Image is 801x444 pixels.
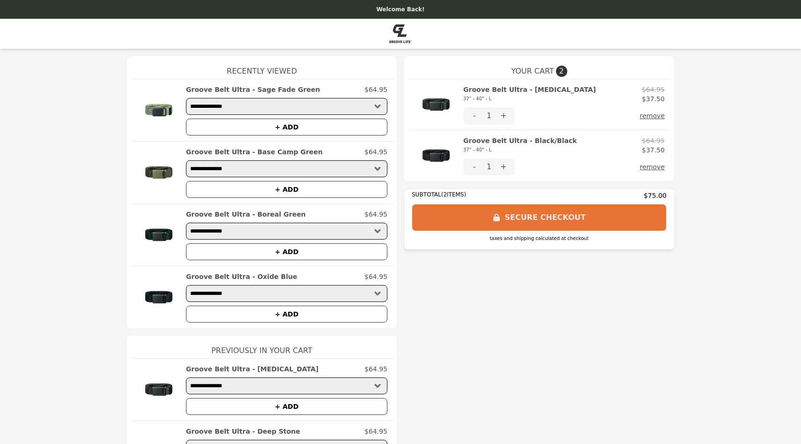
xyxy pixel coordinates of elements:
button: - [463,158,486,175]
h2: Groove Belt Ultra - [MEDICAL_DATA] [463,85,596,104]
span: YOUR CART [511,66,554,77]
select: Select a product variant [186,223,387,240]
h2: Groove Belt Ultra - Black/Black [463,136,577,155]
img: Groove Belt Ultra - Oxide Blue [136,272,181,323]
select: Select a product variant [186,285,387,302]
p: $64.95 [364,147,387,157]
h1: Previously In Your Cart [131,336,393,358]
p: $64.95 [364,85,387,94]
p: Welcome Back! [6,6,795,13]
button: + ADD [186,398,387,415]
img: Groove Belt Ultra - Coal Dust [136,364,181,415]
p: $64.95 [642,136,665,145]
p: $64.95 [364,427,387,436]
select: Select a product variant [186,160,387,177]
p: $37.50 [642,94,665,104]
img: Groove Belt Ultra - Coal Dust [414,85,459,124]
img: Groove Belt Ultra - Sage Fade Green [136,85,181,135]
button: + [492,158,515,175]
button: + ADD [186,119,387,135]
img: Brand Logo [389,24,412,43]
h2: Groove Belt Ultra - Boreal Green [186,210,306,219]
div: 1 [486,107,492,124]
h2: Groove Belt Ultra - Deep Stone [186,427,300,436]
button: + [492,107,515,124]
button: remove [640,107,665,124]
h2: Groove Belt Ultra - [MEDICAL_DATA] [186,364,319,374]
p: $37.50 [642,145,665,155]
button: + ADD [186,243,387,260]
span: 2 [556,66,567,77]
h1: Recently Viewed [131,56,393,79]
span: SUBTOTAL [412,191,441,198]
button: remove [640,158,665,175]
button: + ADD [186,306,387,323]
select: Select a product variant [186,377,387,394]
div: 1 [486,158,492,175]
button: + ADD [186,181,387,198]
div: taxes and shipping calculated at checkout [412,235,667,242]
img: Groove Belt Ultra - Base Camp Green [136,147,181,198]
button: - [463,107,486,124]
h2: Groove Belt Ultra - Oxide Blue [186,272,297,281]
img: Groove Belt Ultra - Boreal Green [136,210,181,260]
select: Select a product variant [186,98,387,115]
p: $64.95 [642,85,665,94]
div: 37" - 40" - L [463,145,577,155]
p: $64.95 [364,210,387,219]
h2: Groove Belt Ultra - Sage Fade Green [186,85,320,94]
span: ( 2 ITEMS) [441,191,466,198]
p: $64.95 [364,364,387,374]
span: $75.00 [644,191,667,200]
img: Groove Belt Ultra - Black/Black [414,136,459,175]
p: $64.95 [364,272,387,281]
button: SECURE CHECKOUT [412,204,667,231]
div: 37" - 40" - L [463,94,596,104]
h2: Groove Belt Ultra - Base Camp Green [186,147,323,157]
